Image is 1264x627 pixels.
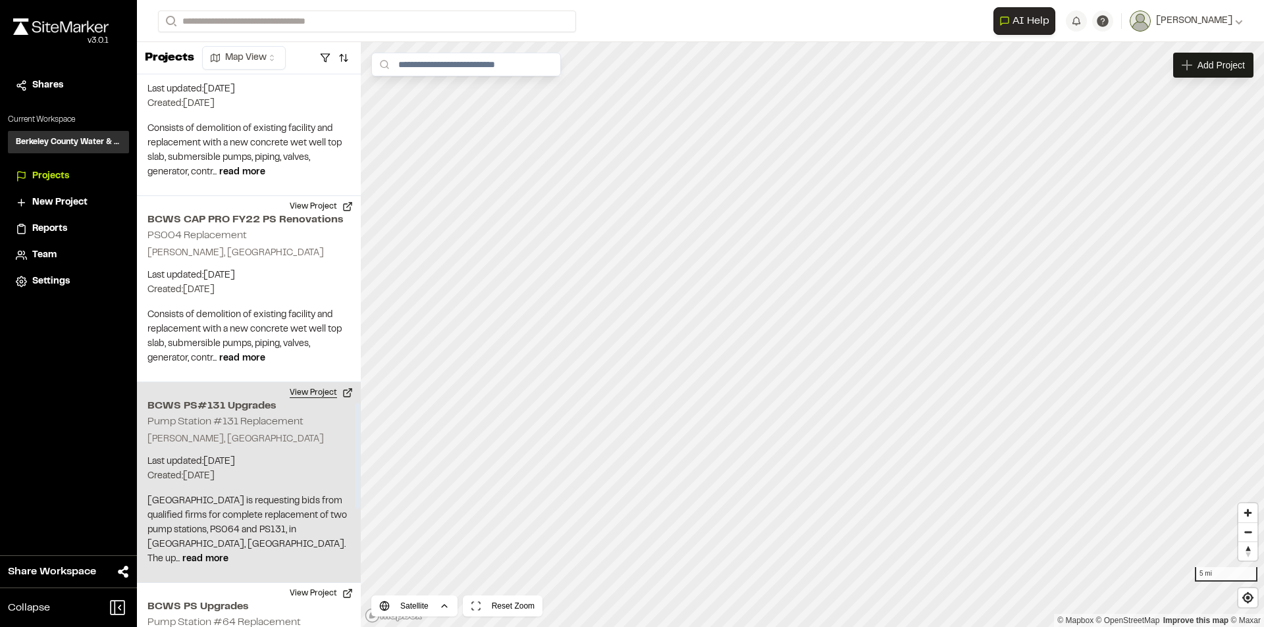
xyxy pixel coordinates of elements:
[32,169,69,184] span: Projects
[361,42,1264,627] canvas: Map
[365,608,423,623] a: Mapbox logo
[147,231,247,240] h2: PS004 Replacement
[1130,11,1151,32] img: User
[282,382,361,403] button: View Project
[16,136,121,148] h3: Berkeley County Water & Sewer
[8,600,50,616] span: Collapse
[16,78,121,93] a: Shares
[1238,541,1257,561] button: Reset bearing to north
[147,283,350,297] p: Created: [DATE]
[993,7,1061,35] div: Open AI Assistant
[1238,588,1257,607] button: Find my location
[147,455,350,469] p: Last updated: [DATE]
[147,246,350,261] p: [PERSON_NAME], [GEOGRAPHIC_DATA]
[147,599,350,614] h2: BCWS PS Upgrades
[147,97,350,111] p: Created: [DATE]
[1195,567,1257,582] div: 5 mi
[8,564,96,580] span: Share Workspace
[147,398,350,414] h2: BCWS PS#131 Upgrades
[1013,13,1049,29] span: AI Help
[8,114,129,126] p: Current Workspace
[993,7,1055,35] button: Open AI Assistant
[147,82,350,97] p: Last updated: [DATE]
[145,49,194,67] p: Projects
[13,18,109,35] img: rebrand.png
[182,555,228,563] span: read more
[147,469,350,484] p: Created: [DATE]
[463,595,542,616] button: Reset Zoom
[1238,503,1257,522] button: Zoom in
[1198,59,1245,72] span: Add Project
[32,222,67,236] span: Reports
[282,583,361,604] button: View Project
[13,35,109,47] div: Oh geez...please don't...
[147,268,350,283] p: Last updated: [DATE]
[282,196,361,217] button: View Project
[1230,616,1261,625] a: Maxar
[371,595,458,616] button: Satellite
[1057,616,1093,625] a: Mapbox
[16,274,121,289] a: Settings
[147,618,301,627] h2: Pump Station #64 Replacement
[158,11,182,32] button: Search
[1238,522,1257,541] button: Zoom out
[147,494,350,566] p: [GEOGRAPHIC_DATA] is requesting bids from qualified firms for complete replacement of two pump st...
[1163,616,1228,625] a: Map feedback
[16,248,121,263] a: Team
[32,274,70,289] span: Settings
[147,432,350,447] p: [PERSON_NAME], [GEOGRAPHIC_DATA]
[219,168,265,176] span: read more
[16,195,121,210] a: New Project
[147,212,350,228] h2: BCWS CAP PRO FY22 PS Renovations
[147,417,303,426] h2: Pump Station #131 Replacement
[16,169,121,184] a: Projects
[219,355,265,363] span: read more
[1156,14,1232,28] span: [PERSON_NAME]
[32,78,63,93] span: Shares
[32,248,57,263] span: Team
[147,308,350,366] p: Consists of demolition of existing facility and replacement with a new concrete wet well top slab...
[147,122,350,180] p: Consists of demolition of existing facility and replacement with a new concrete wet well top slab...
[1096,616,1160,625] a: OpenStreetMap
[32,195,88,210] span: New Project
[1130,11,1243,32] button: [PERSON_NAME]
[16,222,121,236] a: Reports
